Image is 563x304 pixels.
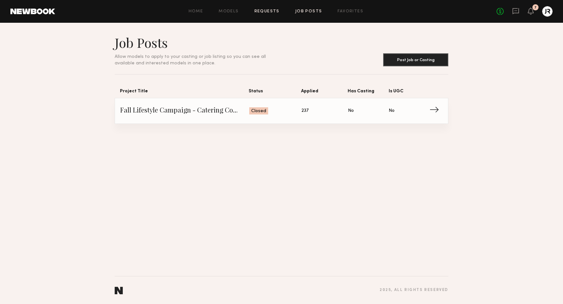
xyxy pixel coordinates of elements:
[254,9,280,14] a: Requests
[338,9,363,14] a: Favorites
[383,53,448,66] button: Post Job or Casting
[115,55,266,65] span: Allow models to apply to your casting or job listing so you can see all available and interested ...
[251,108,266,114] span: Closed
[120,87,249,98] span: Project Title
[120,106,249,116] span: Fall Lifestyle Campaign - Catering Company
[301,87,348,98] span: Applied
[380,288,448,292] div: 2025 , all rights reserved
[115,34,281,51] h1: Job Posts
[534,6,537,9] div: 7
[301,107,309,114] span: 237
[120,98,443,124] a: Fall Lifestyle Campaign - Catering CompanyClosed237NoNo→
[249,87,301,98] span: Status
[189,9,203,14] a: Home
[429,106,443,116] span: →
[295,9,322,14] a: Job Posts
[389,107,395,114] span: No
[389,87,430,98] span: Is UGC
[219,9,238,14] a: Models
[348,107,354,114] span: No
[348,87,389,98] span: Has Casting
